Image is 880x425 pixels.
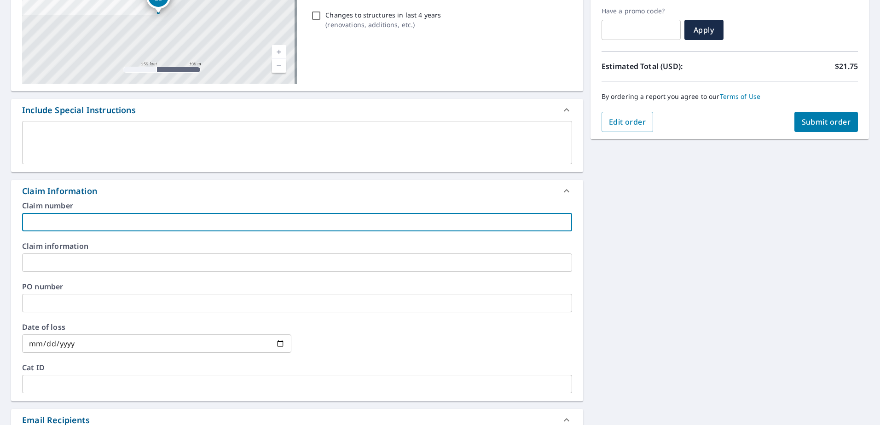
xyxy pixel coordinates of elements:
a: Current Level 17, Zoom Out [272,59,286,73]
div: Claim Information [22,185,97,197]
button: Submit order [794,112,858,132]
button: Apply [684,20,724,40]
button: Edit order [602,112,654,132]
a: Current Level 17, Zoom In [272,45,286,59]
span: Edit order [609,117,646,127]
p: ( renovations, additions, etc. ) [325,20,441,29]
p: Changes to structures in last 4 years [325,10,441,20]
label: PO number [22,283,572,290]
p: By ordering a report you agree to our [602,92,858,101]
span: Submit order [802,117,851,127]
label: Have a promo code? [602,7,681,15]
div: Include Special Instructions [11,99,583,121]
p: Estimated Total (USD): [602,61,730,72]
a: Terms of Use [720,92,761,101]
label: Claim information [22,242,572,250]
span: Apply [692,25,716,35]
label: Claim number [22,202,572,209]
label: Cat ID [22,364,572,371]
div: Claim Information [11,180,583,202]
div: Include Special Instructions [22,104,136,116]
p: $21.75 [835,61,858,72]
label: Date of loss [22,323,291,331]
